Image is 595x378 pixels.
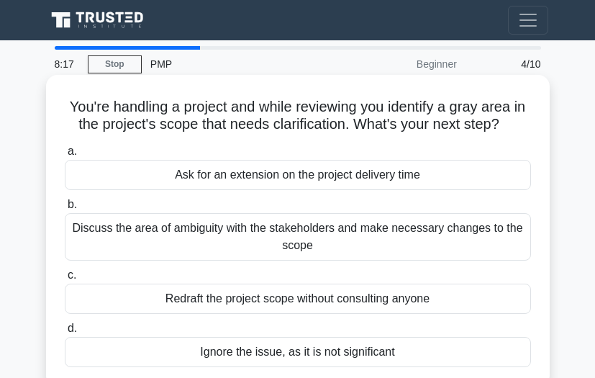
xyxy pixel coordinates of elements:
[65,337,531,367] div: Ignore the issue, as it is not significant
[465,50,550,78] div: 4/10
[63,98,532,134] h5: You're handling a project and while reviewing you identify a gray area in the project's scope tha...
[340,50,465,78] div: Beginner
[68,269,76,281] span: c.
[68,145,77,157] span: a.
[88,55,142,73] a: Stop
[142,50,340,78] div: PMP
[65,284,531,314] div: Redraft the project scope without consulting anyone
[46,50,88,78] div: 8:17
[68,198,77,210] span: b.
[65,160,531,190] div: Ask for an extension on the project delivery time
[68,322,77,334] span: d.
[508,6,548,35] button: Toggle navigation
[65,213,531,261] div: Discuss the area of ambiguity with the stakeholders and make necessary changes to the scope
